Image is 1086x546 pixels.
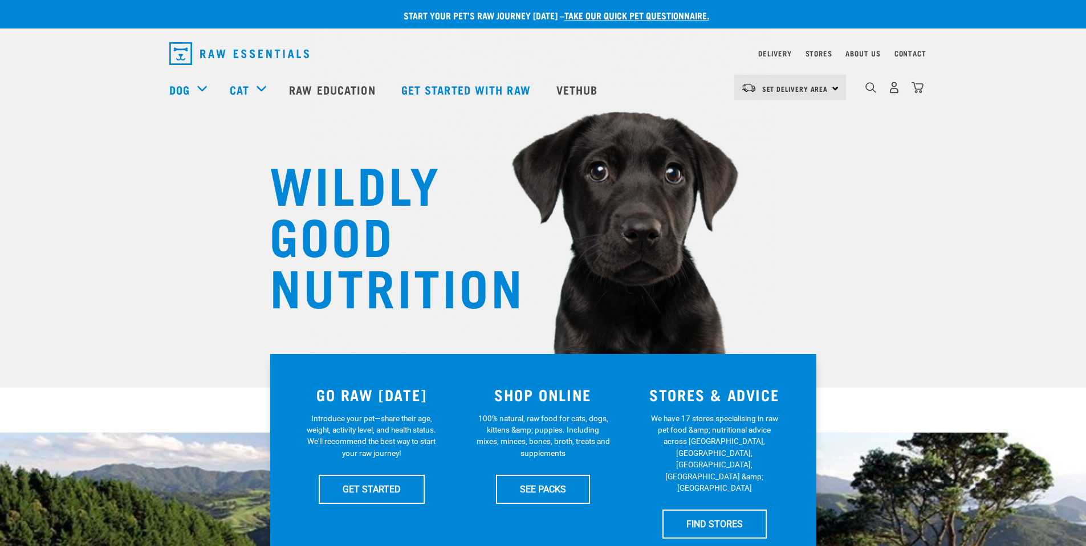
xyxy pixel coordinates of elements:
[741,83,756,93] img: van-moving.png
[845,51,880,55] a: About Us
[912,82,924,93] img: home-icon@2x.png
[758,51,791,55] a: Delivery
[278,67,389,112] a: Raw Education
[304,413,438,459] p: Introduce your pet—share their age, weight, activity level, and health status. We'll recommend th...
[160,38,926,70] nav: dropdown navigation
[169,42,309,65] img: Raw Essentials Logo
[648,413,782,494] p: We have 17 stores specialising in raw pet food &amp; nutritional advice across [GEOGRAPHIC_DATA],...
[545,67,612,112] a: Vethub
[464,386,622,404] h3: SHOP ONLINE
[270,157,498,311] h1: WILDLY GOOD NUTRITION
[888,82,900,93] img: user.png
[894,51,926,55] a: Contact
[806,51,832,55] a: Stores
[293,386,451,404] h3: GO RAW [DATE]
[662,510,767,538] a: FIND STORES
[230,81,249,98] a: Cat
[636,386,794,404] h3: STORES & ADVICE
[319,475,425,503] a: GET STARTED
[865,82,876,93] img: home-icon-1@2x.png
[476,413,610,459] p: 100% natural, raw food for cats, dogs, kittens &amp; puppies. Including mixes, minces, bones, bro...
[496,475,590,503] a: SEE PACKS
[564,13,709,18] a: take our quick pet questionnaire.
[169,81,190,98] a: Dog
[762,87,828,91] span: Set Delivery Area
[390,67,545,112] a: Get started with Raw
